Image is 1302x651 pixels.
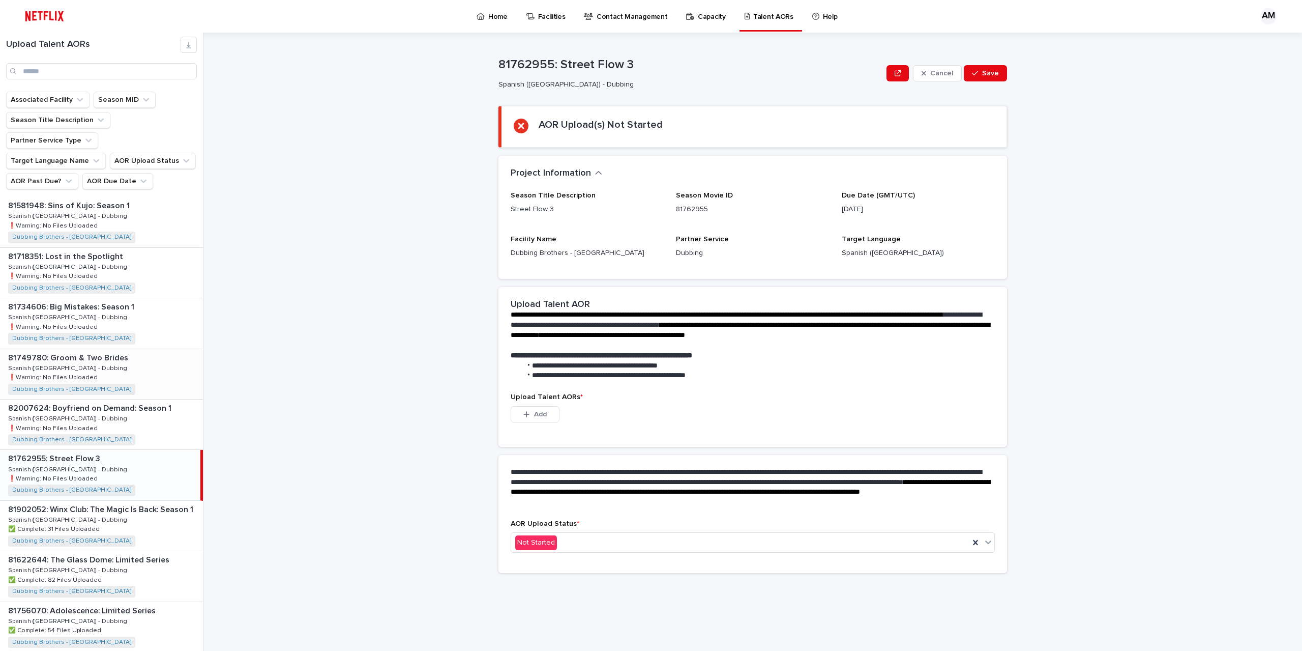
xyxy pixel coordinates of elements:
button: Project Information [511,168,602,179]
h2: Upload Talent AOR [511,299,590,310]
p: 81762955: Street Flow 3 [498,58,882,72]
a: Dubbing Brothers - [GEOGRAPHIC_DATA] [12,537,131,545]
button: Season Title Description [6,112,110,128]
p: Spanish ([GEOGRAPHIC_DATA]) - Dubbing [8,413,129,422]
p: ❗️Warning: No Files Uploaded [8,271,100,280]
p: Spanish ([GEOGRAPHIC_DATA]) - Dubbing [8,565,129,574]
p: [DATE] [842,204,995,215]
a: Dubbing Brothers - [GEOGRAPHIC_DATA] [12,386,131,393]
p: 81622644: The Glass Dome: Limited Series [8,553,171,565]
button: Add [511,406,559,422]
img: ifQbXi3ZQGMSEF7WDB7W [20,6,69,26]
p: Spanish ([GEOGRAPHIC_DATA]) - Dubbing [8,262,129,271]
button: Partner Service Type [6,132,98,149]
span: Add [534,411,547,418]
p: 81902052: Winx Club: The Magic Is Back: Season 1 [8,503,195,515]
div: AM [1260,8,1277,24]
a: Dubbing Brothers - [GEOGRAPHIC_DATA] [12,487,131,494]
p: Spanish ([GEOGRAPHIC_DATA]) - Dubbing [8,211,129,220]
span: Upload Talent AORs [511,393,583,401]
h2: AOR Upload(s) Not Started [539,119,663,131]
p: ✅ Complete: 54 Files Uploaded [8,625,103,634]
p: 81581948: Sins of Kujo: Season 1 [8,199,132,211]
button: AOR Due Date [82,173,153,189]
h1: Upload Talent AORs [6,39,181,50]
span: Target Language [842,236,901,243]
a: Dubbing Brothers - [GEOGRAPHIC_DATA] [12,639,131,646]
button: Season MID [94,92,156,108]
p: ❗️Warning: No Files Uploaded [8,322,100,331]
a: Dubbing Brothers - [GEOGRAPHIC_DATA] [12,285,131,292]
span: Save [982,70,999,77]
p: Spanish ([GEOGRAPHIC_DATA]) - Dubbing [8,312,129,321]
a: Dubbing Brothers - [GEOGRAPHIC_DATA] [12,436,131,443]
p: 81762955 [676,204,829,215]
span: Due Date (GMT/UTC) [842,192,915,199]
p: 81734606: Big Mistakes: Season 1 [8,300,136,312]
button: Target Language Name [6,153,106,169]
p: ❗️Warning: No Files Uploaded [8,220,100,230]
p: Dubbing [676,248,829,259]
p: Spanish ([GEOGRAPHIC_DATA]) - Dubbing [8,464,129,473]
input: Search [6,63,197,79]
p: ✅ Complete: 31 Files Uploaded [8,524,102,533]
div: Not Started [515,535,557,550]
span: Partner Service [676,236,729,243]
h2: Project Information [511,168,591,179]
button: Associated Facility [6,92,90,108]
p: ❗️Warning: No Files Uploaded [8,372,100,381]
p: Dubbing Brothers - [GEOGRAPHIC_DATA] [511,248,664,259]
p: Spanish ([GEOGRAPHIC_DATA]) - Dubbing [8,363,129,372]
p: 82007624: Boyfriend on Demand: Season 1 [8,402,173,413]
a: Dubbing Brothers - [GEOGRAPHIC_DATA] [12,335,131,342]
p: Spanish ([GEOGRAPHIC_DATA]) - Dubbing [8,616,129,625]
a: Dubbing Brothers - [GEOGRAPHIC_DATA] [12,234,131,241]
span: Season Title Description [511,192,596,199]
button: AOR Past Due? [6,173,78,189]
p: 81749780: Groom & Two Brides [8,351,130,363]
span: AOR Upload Status [511,520,579,527]
p: Spanish ([GEOGRAPHIC_DATA]) - Dubbing [8,515,129,524]
span: Season Movie ID [676,192,733,199]
span: Cancel [930,70,953,77]
button: Save [964,65,1007,81]
p: ✅ Complete: 82 Files Uploaded [8,575,104,584]
span: Facility Name [511,236,556,243]
button: AOR Upload Status [110,153,196,169]
p: Spanish ([GEOGRAPHIC_DATA]) - Dubbing [498,80,878,89]
p: Street Flow 3 [511,204,664,215]
a: Dubbing Brothers - [GEOGRAPHIC_DATA] [12,588,131,595]
p: 81762955: Street Flow 3 [8,452,102,464]
p: ❗️Warning: No Files Uploaded [8,423,100,432]
p: Spanish ([GEOGRAPHIC_DATA]) [842,248,995,259]
p: 81718351: Lost in the Spotlight [8,250,125,262]
p: 81756070: Adolescence: Limited Series [8,604,158,616]
p: ❗️Warning: No Files Uploaded [8,473,100,483]
button: Cancel [913,65,962,81]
